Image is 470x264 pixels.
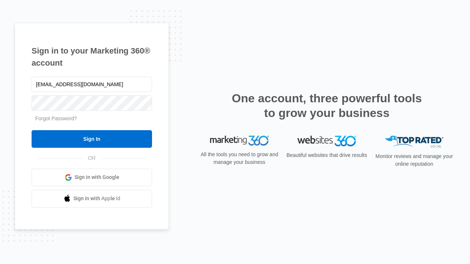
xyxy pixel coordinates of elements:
[32,169,152,186] a: Sign in with Google
[297,136,356,146] img: Websites 360
[210,136,269,146] img: Marketing 360
[32,77,152,92] input: Email
[32,45,152,69] h1: Sign in to your Marketing 360® account
[73,195,120,202] span: Sign in with Apple Id
[286,151,368,159] p: Beautiful websites that drive results
[83,154,101,162] span: OR
[32,190,152,208] a: Sign in with Apple Id
[385,136,444,148] img: Top Rated Local
[35,115,77,121] a: Forgot Password?
[32,130,152,148] input: Sign In
[229,91,424,120] h2: One account, three powerful tools to grow your business
[75,173,119,181] span: Sign in with Google
[198,151,281,166] p: All the tools you need to grow and manage your business
[373,153,455,168] p: Monitor reviews and manage your online reputation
